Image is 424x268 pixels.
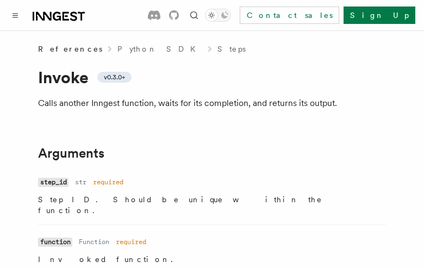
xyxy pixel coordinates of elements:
[38,43,102,54] span: References
[205,9,231,22] button: Toggle dark mode
[217,43,246,54] a: Steps
[38,254,386,265] p: Invoked function.
[104,73,125,82] span: v0.3.0+
[188,9,201,22] button: Find something...
[240,7,339,24] a: Contact sales
[117,43,202,54] a: Python SDK
[116,238,146,246] dd: required
[38,146,104,161] a: Arguments
[38,194,386,216] p: Step ID. Should be unique within the function.
[79,238,109,246] dd: Function
[9,9,22,22] button: Toggle navigation
[344,7,415,24] a: Sign Up
[75,178,86,186] dd: str
[38,96,386,111] p: Calls another Inngest function, waits for its completion, and returns its output.
[38,67,386,87] h1: Invoke
[93,178,123,186] dd: required
[38,178,68,187] code: step_id
[38,238,72,247] code: function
